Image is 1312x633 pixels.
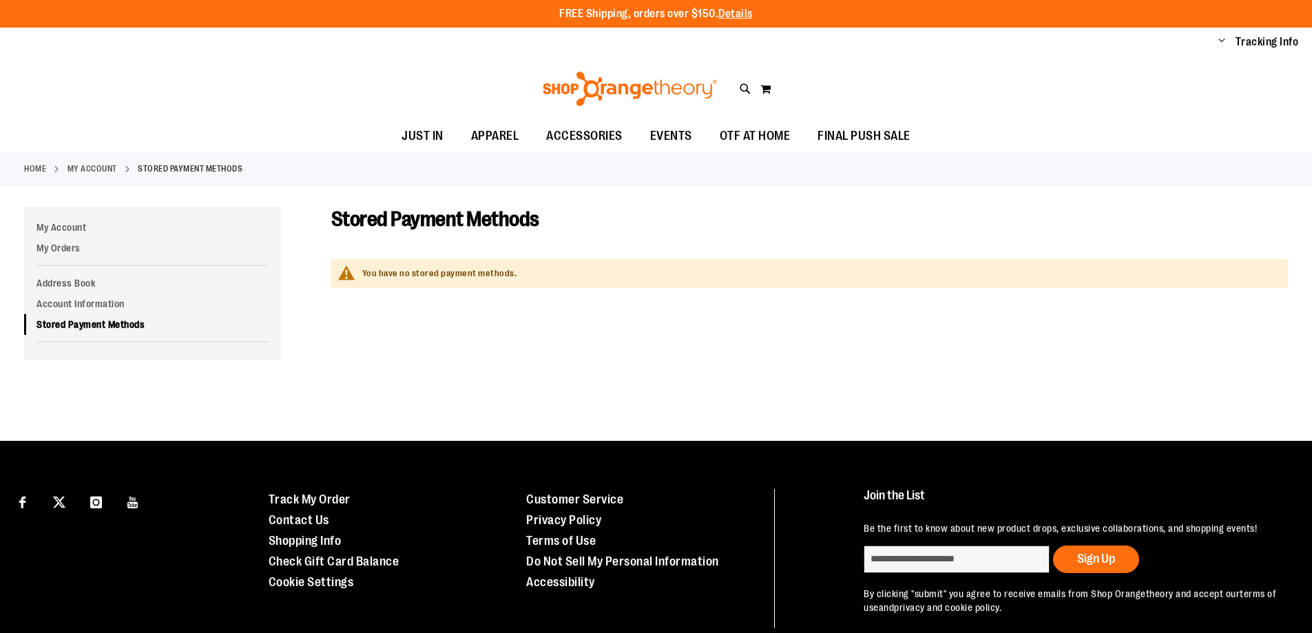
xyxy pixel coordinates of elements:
a: terms of use [864,588,1276,613]
a: Contact Us [269,513,329,527]
a: My Account [24,217,281,238]
span: OTF AT HOME [720,121,791,152]
p: By clicking "submit" you agree to receive emails from Shop Orangetheory and accept our and [864,587,1280,614]
span: Stored Payment Methods [331,207,539,231]
a: Home [24,163,46,175]
a: Accessibility [526,575,595,589]
a: Track My Order [269,492,351,506]
strong: Stored Payment Methods [138,163,242,175]
a: My Account [67,163,117,175]
a: Check Gift Card Balance [269,554,399,568]
a: Shopping Info [269,534,342,548]
a: Customer Service [526,492,623,506]
a: Do Not Sell My Personal Information [526,554,719,568]
a: Tracking Info [1236,34,1299,50]
a: Account Information [24,293,281,314]
input: enter email [864,546,1050,573]
button: Account menu [1218,35,1225,49]
p: Be the first to know about new product drops, exclusive collaborations, and shopping events! [864,521,1280,535]
span: You have no stored payment methods. [362,268,517,278]
span: APPAREL [471,121,519,152]
span: EVENTS [650,121,692,152]
img: Shop Orangetheory [541,72,719,106]
span: ACCESSORIES [546,121,623,152]
a: Visit our Youtube page [121,489,145,513]
a: My Orders [24,238,281,258]
a: Cookie Settings [269,575,354,589]
a: Address Book [24,273,281,293]
span: FINAL PUSH SALE [818,121,910,152]
a: Visit our X page [48,489,72,513]
a: Visit our Facebook page [10,489,34,513]
a: Terms of Use [526,534,596,548]
h4: Join the List [864,489,1280,515]
a: Stored Payment Methods [24,314,281,335]
p: FREE Shipping, orders over $150. [559,6,753,22]
a: privacy and cookie policy. [894,602,1001,613]
a: Details [718,8,753,20]
a: Visit our Instagram page [84,489,108,513]
a: Privacy Policy [526,513,601,527]
span: Sign Up [1077,552,1115,565]
button: Sign Up [1053,546,1139,573]
img: Twitter [53,496,65,508]
span: JUST IN [402,121,444,152]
